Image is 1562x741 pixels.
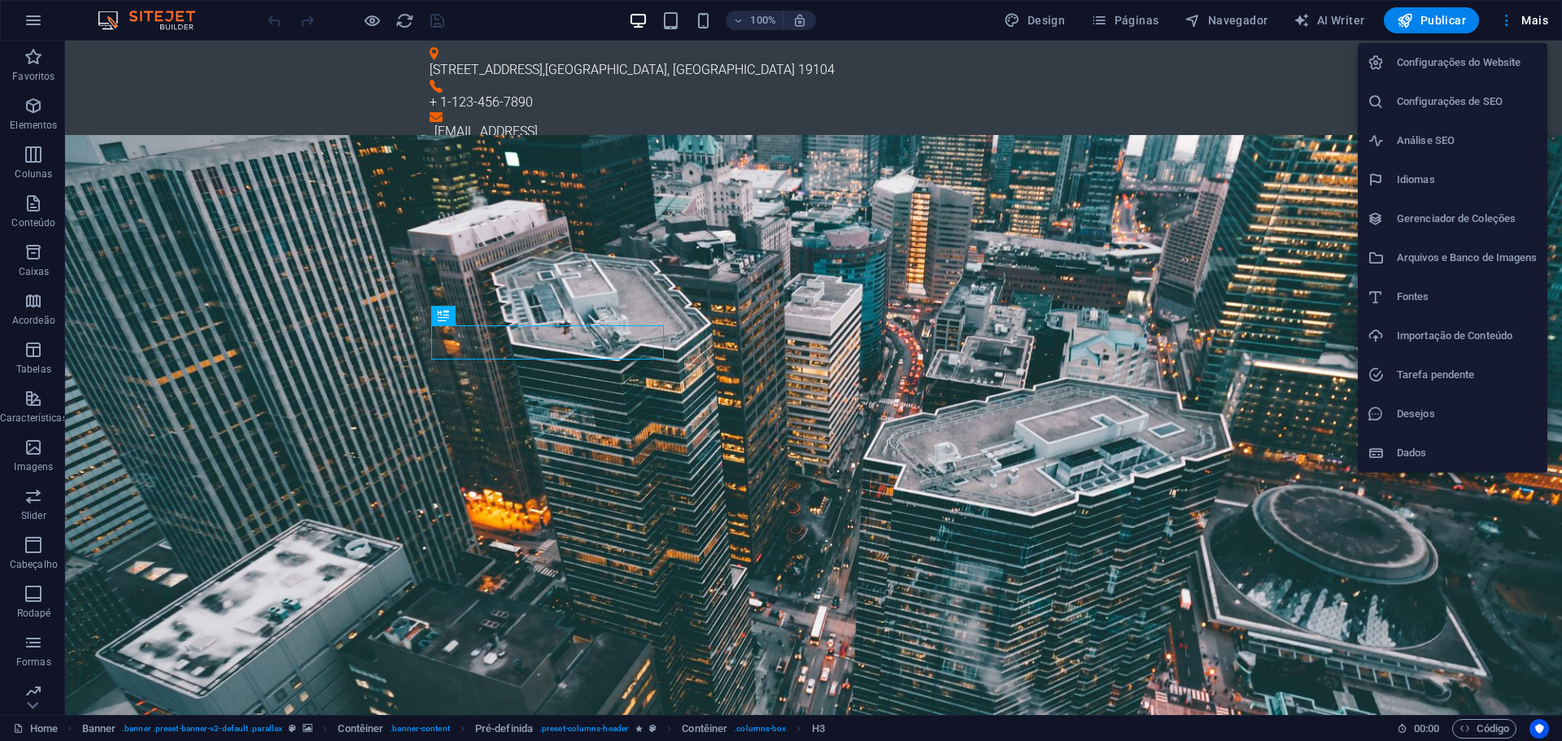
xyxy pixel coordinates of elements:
[1397,53,1538,72] h6: Configurações do Website
[1397,326,1538,346] h6: Importação de Conteúdo
[1397,365,1538,385] h6: Tarefa pendente
[1397,443,1538,463] h6: Dados
[1397,287,1538,307] h6: Fontes
[1397,131,1538,150] h6: Análise SEO
[1397,170,1538,190] h6: Idiomas
[1397,404,1538,424] h6: Desejos
[1397,209,1538,229] h6: Gerenciador de Coleções
[1397,248,1538,268] h6: Arquivos e Banco de Imagens
[1397,92,1538,111] h6: Configurações de SEO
